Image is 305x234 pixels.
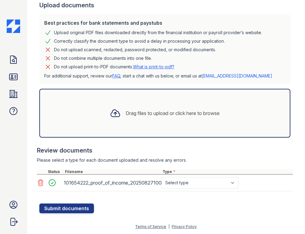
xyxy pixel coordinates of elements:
a: Privacy Policy [172,224,197,229]
div: Please select a type for each document uploaded and resolve any errors. [37,157,293,163]
div: Type [161,169,293,174]
div: Review documents [37,146,293,155]
button: Submit documents [39,203,94,213]
div: Drag files to upload or click here to browse [126,110,220,117]
div: 101654222_proof_of_income_20250827100425.pdf [64,178,159,188]
div: Status [47,169,64,174]
p: Do not upload print-to-PDF documents. [54,64,174,70]
div: Filename [64,169,161,174]
div: Upload documents [39,1,293,9]
div: Do not upload scanned, redacted, password protected, or modified documents. [54,46,216,53]
div: | [168,224,170,229]
a: [EMAIL_ADDRESS][DOMAIN_NAME] [202,73,272,78]
div: Upload original PDF files downloaded directly from the financial institution or payroll provider’... [54,29,262,36]
a: FAQ [112,73,120,78]
a: Terms of Service [135,224,166,229]
div: Best practices for bank statements and paystubs [44,19,285,27]
p: For additional support, review our , start a chat with us below, or email us at [44,73,285,79]
div: Correctly classify the document type to avoid a delay in processing your application. [54,38,225,45]
a: What is print-to-pdf? [133,64,174,69]
div: Do not combine multiple documents into one file. [54,55,152,62]
img: CE_Icon_Blue-c292c112584629df590d857e76928e9f676e5b41ef8f769ba2f05ee15b207248.png [7,20,20,33]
